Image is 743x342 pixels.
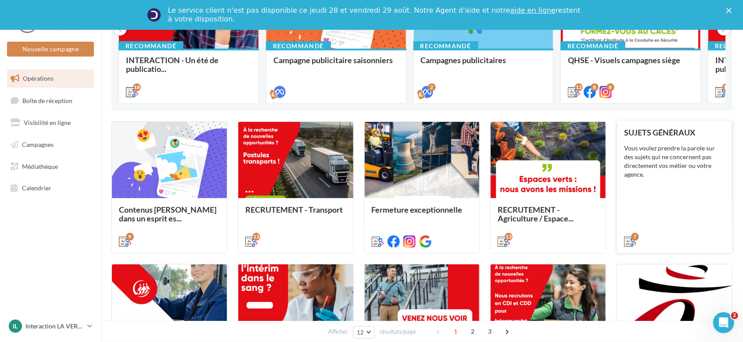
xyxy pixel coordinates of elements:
[498,205,574,223] span: RECRUTEMENT - Agriculture / Espace...
[631,233,639,241] div: 7
[22,96,72,104] span: Boîte de réception
[273,55,393,65] span: Campagne publicitaire saisonniers
[568,55,680,65] span: QHSE - Visuels campagnes siège
[168,6,582,24] div: Le service client n'est pas disponible ce jeudi 28 et vendredi 29 août. Notre Agent d'aide et not...
[428,83,436,91] div: 2
[22,141,54,148] span: Campagnes
[5,114,96,132] a: Visibilité en ligne
[413,41,478,51] div: Recommandé
[119,205,216,223] span: Contenus [PERSON_NAME] dans un esprit es...
[510,6,555,14] a: aide en ligne
[126,55,219,74] span: INTERACTION - Un été de publicatio...
[252,233,260,241] div: 13
[353,326,375,338] button: 12
[5,135,96,154] a: Campagnes
[147,8,161,22] img: Profile image for Service-Client
[372,205,463,214] span: Fermeture exceptionnelle
[328,328,348,336] span: Afficher
[133,83,141,91] div: 18
[118,41,183,51] div: Recommandé
[449,324,463,338] span: 1
[731,312,738,319] span: 2
[5,69,96,88] a: Opérations
[560,41,625,51] div: Recommandé
[245,205,343,214] span: RECRUTEMENT - Transport
[13,322,18,331] span: IL
[713,312,734,333] iframe: Intercom live chat
[726,8,735,13] div: Fermer
[25,322,84,331] p: Interaction LA VERPILLIERE
[5,157,96,176] a: Médiathèque
[7,42,94,57] button: Nouvelle campagne
[23,75,54,82] span: Opérations
[357,329,364,336] span: 12
[5,91,96,110] a: Boîte de réception
[466,324,480,338] span: 2
[722,83,730,91] div: 12
[126,233,134,241] div: 9
[22,162,58,170] span: Médiathèque
[483,324,497,338] span: 3
[505,233,513,241] div: 13
[7,318,94,335] a: IL Interaction LA VERPILLIERE
[5,179,96,197] a: Calendrier
[624,128,695,137] span: SUJETS GÉNÉRAUX
[607,83,614,91] div: 8
[575,83,583,91] div: 12
[24,119,71,126] span: Visibilité en ligne
[22,184,51,192] span: Calendrier
[591,83,599,91] div: 8
[266,41,331,51] div: Recommandé
[624,144,725,179] div: Vous voulez prendre la parole sur des sujets qui ne concernent pas directement vos métier ou votr...
[421,55,506,65] span: Campagnes publicitaires
[380,328,416,336] span: résultats/page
